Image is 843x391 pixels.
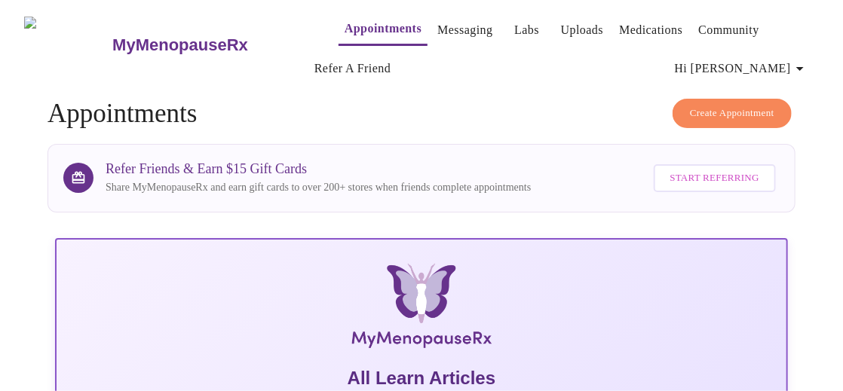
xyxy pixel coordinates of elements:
img: MyMenopauseRx Logo [179,264,664,354]
img: MyMenopauseRx Logo [24,17,111,73]
button: Hi [PERSON_NAME] [669,53,815,84]
button: Community [692,15,765,45]
a: Messaging [437,20,492,41]
span: Create Appointment [690,105,774,122]
a: Start Referring [650,157,780,200]
h3: Refer Friends & Earn $15 Gift Cards [106,161,531,177]
button: Messaging [431,15,498,45]
button: Labs [503,15,551,45]
a: MyMenopauseRx [111,19,308,72]
span: Hi [PERSON_NAME] [675,58,809,79]
h3: MyMenopauseRx [112,35,248,55]
button: Medications [613,15,688,45]
span: Start Referring [670,170,759,187]
p: Share MyMenopauseRx and earn gift cards to over 200+ stores when friends complete appointments [106,180,531,195]
button: Create Appointment [673,99,792,128]
button: Start Referring [654,164,776,192]
a: Labs [514,20,539,41]
a: Uploads [561,20,604,41]
a: Appointments [345,18,421,39]
button: Appointments [339,14,428,46]
a: Refer a Friend [314,58,391,79]
button: Uploads [555,15,610,45]
button: Refer a Friend [308,53,397,84]
a: Community [698,20,759,41]
h5: All Learn Articles [69,366,774,390]
a: Medications [619,20,682,41]
h4: Appointments [48,99,795,129]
